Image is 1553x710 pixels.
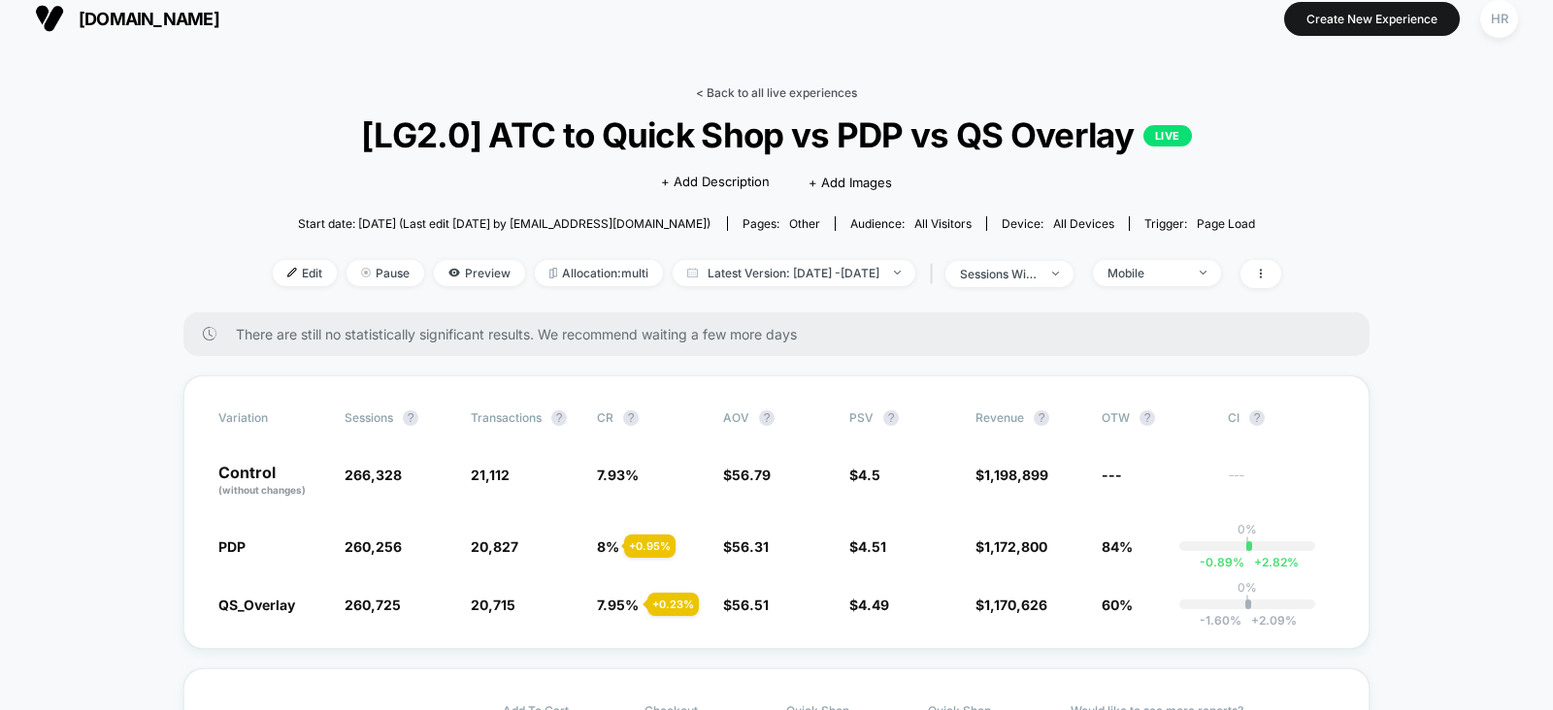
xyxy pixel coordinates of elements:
[661,173,770,192] span: + Add Description
[287,268,297,277] img: edit
[1254,555,1262,569] span: +
[1249,410,1265,426] button: ?
[759,410,775,426] button: ?
[1053,216,1114,231] span: all devices
[218,484,306,496] span: (without changes)
[975,597,1047,613] span: $
[647,593,699,616] div: + 0.23 %
[1102,597,1133,613] span: 60%
[1052,272,1059,275] img: end
[894,271,901,274] img: end
[696,85,857,100] a: < Back to all live experiences
[35,4,64,33] img: Visually logo
[883,410,899,426] button: ?
[322,114,1230,155] span: [LG2.0] ATC to Quick Shop vs PDP vs QS Overlay
[79,9,219,29] span: [DOMAIN_NAME]
[849,597,889,613] span: $
[975,467,1048,483] span: $
[975,410,1024,425] span: Revenue
[624,534,676,558] div: + 0.95 %
[723,467,771,483] span: $
[597,467,639,483] span: 7.93 %
[732,597,769,613] span: 56.51
[1200,555,1244,569] span: -0.89 %
[29,3,225,34] button: [DOMAIN_NAME]
[347,260,424,286] span: Pause
[597,538,619,555] span: 8 %
[218,597,295,613] span: QS_Overlay
[218,538,246,555] span: PDP
[361,268,371,277] img: end
[218,465,325,498] p: Control
[345,410,393,425] span: Sessions
[471,410,542,425] span: Transactions
[849,538,886,555] span: $
[1228,410,1335,426] span: CI
[1238,522,1257,536] p: 0%
[345,597,401,613] span: 260,725
[984,538,1047,555] span: 1,172,800
[984,467,1048,483] span: 1,198,899
[434,260,525,286] span: Preview
[345,467,402,483] span: 266,328
[471,467,510,483] span: 21,112
[850,216,972,231] div: Audience:
[975,538,1047,555] span: $
[597,597,639,613] span: 7.95 %
[925,260,945,288] span: |
[858,538,886,555] span: 4.51
[1200,271,1206,274] img: end
[549,268,557,278] img: rebalance
[849,410,874,425] span: PSV
[984,597,1047,613] span: 1,170,626
[471,597,515,613] span: 20,715
[723,538,769,555] span: $
[723,597,769,613] span: $
[1197,216,1255,231] span: Page Load
[1245,536,1249,551] p: |
[1143,125,1192,146] p: LIVE
[597,410,613,425] span: CR
[1228,469,1335,498] span: ---
[1244,555,1299,569] span: 2.82 %
[345,538,402,555] span: 260,256
[535,260,663,286] span: Allocation: multi
[732,467,771,483] span: 56.79
[1140,410,1155,426] button: ?
[1102,410,1208,426] span: OTW
[858,597,889,613] span: 4.49
[1238,580,1257,595] p: 0%
[809,175,892,190] span: + Add Images
[236,326,1331,342] span: There are still no statistically significant results. We recommend waiting a few more days
[858,467,880,483] span: 4.5
[1034,410,1049,426] button: ?
[1284,2,1460,36] button: Create New Experience
[1241,613,1297,628] span: 2.09 %
[403,410,418,426] button: ?
[1251,613,1259,628] span: +
[687,268,698,277] img: calendar
[1144,216,1255,231] div: Trigger:
[218,410,325,426] span: Variation
[673,260,915,286] span: Latest Version: [DATE] - [DATE]
[1102,467,1122,483] span: ---
[914,216,972,231] span: All Visitors
[1245,595,1249,609] p: |
[789,216,820,231] span: other
[723,410,749,425] span: AOV
[960,267,1038,281] div: sessions with impression
[623,410,639,426] button: ?
[273,260,337,286] span: Edit
[1200,613,1241,628] span: -1.60 %
[743,216,820,231] div: Pages:
[986,216,1129,231] span: Device:
[849,467,880,483] span: $
[551,410,567,426] button: ?
[1107,266,1185,280] div: Mobile
[471,538,518,555] span: 20,827
[1102,538,1133,555] span: 84%
[732,538,769,555] span: 56.31
[298,216,710,231] span: Start date: [DATE] (Last edit [DATE] by [EMAIL_ADDRESS][DOMAIN_NAME])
